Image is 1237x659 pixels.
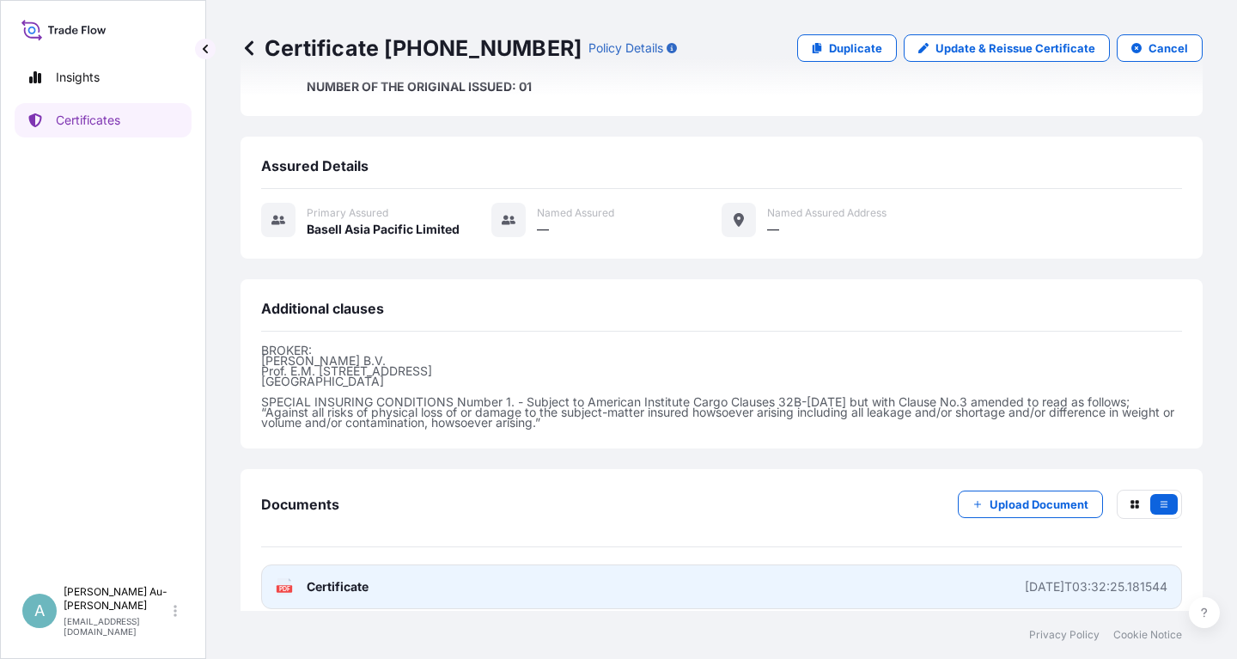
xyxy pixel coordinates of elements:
[56,112,120,129] p: Certificates
[307,578,369,595] span: Certificate
[307,206,388,220] span: Primary assured
[64,616,170,637] p: [EMAIL_ADDRESS][DOMAIN_NAME]
[1029,628,1100,642] a: Privacy Policy
[1149,40,1188,57] p: Cancel
[537,206,614,220] span: Named Assured
[1025,578,1167,595] div: [DATE]T03:32:25.181544
[797,34,897,62] a: Duplicate
[261,345,1182,428] p: BROKER: [PERSON_NAME] B.V. Prof. E.M. [STREET_ADDRESS] [GEOGRAPHIC_DATA] SPECIAL INSURING CONDITI...
[958,491,1103,518] button: Upload Document
[767,221,779,238] span: —
[767,206,887,220] span: Named Assured Address
[261,564,1182,609] a: PDFCertificate[DATE]T03:32:25.181544
[1113,628,1182,642] a: Cookie Notice
[588,40,663,57] p: Policy Details
[56,69,100,86] p: Insights
[990,496,1088,513] p: Upload Document
[261,300,384,317] span: Additional clauses
[307,221,460,238] span: Basell Asia Pacific Limited
[1117,34,1203,62] button: Cancel
[34,602,45,619] span: A
[261,496,339,513] span: Documents
[64,585,170,613] p: [PERSON_NAME] Au-[PERSON_NAME]
[261,157,369,174] span: Assured Details
[829,40,882,57] p: Duplicate
[904,34,1110,62] a: Update & Reissue Certificate
[537,221,549,238] span: —
[15,103,192,137] a: Certificates
[15,60,192,95] a: Insights
[241,34,582,62] p: Certificate [PHONE_NUMBER]
[935,40,1095,57] p: Update & Reissue Certificate
[279,586,290,592] text: PDF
